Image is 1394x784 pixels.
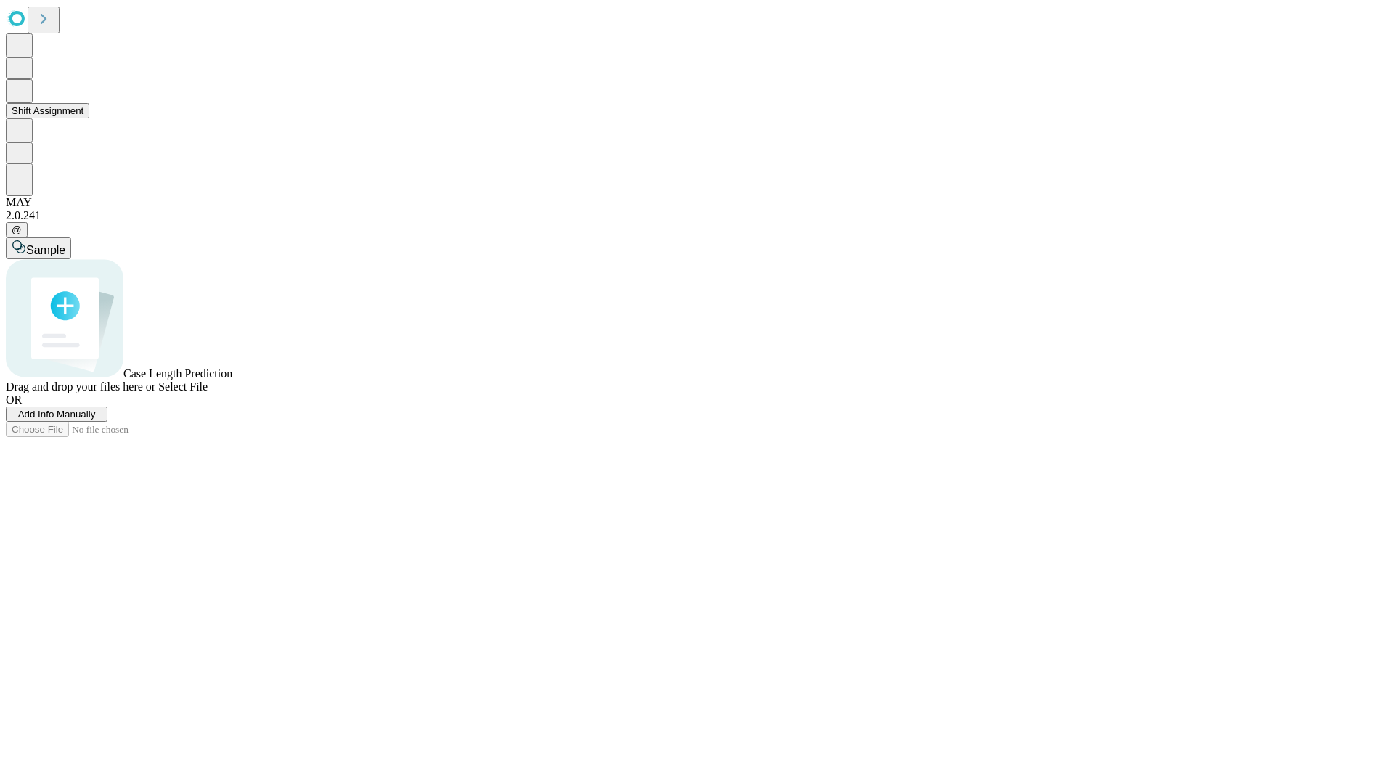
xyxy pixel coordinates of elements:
[6,237,71,259] button: Sample
[6,196,1388,209] div: MAY
[12,224,22,235] span: @
[18,409,96,420] span: Add Info Manually
[158,380,208,393] span: Select File
[6,393,22,406] span: OR
[6,209,1388,222] div: 2.0.241
[6,103,89,118] button: Shift Assignment
[6,380,155,393] span: Drag and drop your files here or
[6,407,107,422] button: Add Info Manually
[123,367,232,380] span: Case Length Prediction
[26,244,65,256] span: Sample
[6,222,28,237] button: @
